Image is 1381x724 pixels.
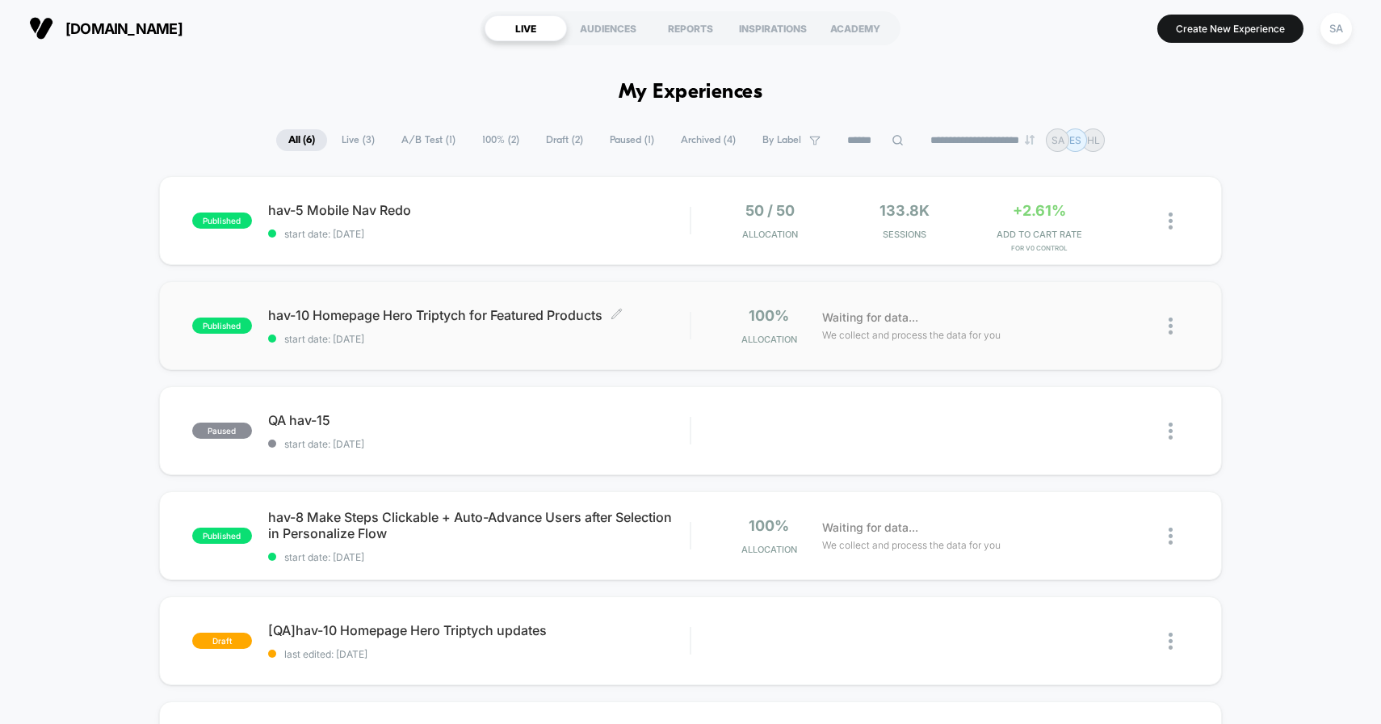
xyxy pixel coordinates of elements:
[470,129,531,151] span: 100% ( 2 )
[276,129,327,151] span: All ( 6 )
[192,213,252,229] span: published
[814,15,896,41] div: ACADEMY
[619,81,763,104] h1: My Experiences
[268,228,690,240] span: start date: [DATE]
[29,16,53,40] img: Visually logo
[1087,134,1100,146] p: HL
[268,551,690,563] span: start date: [DATE]
[485,15,567,41] div: LIVE
[268,622,690,638] span: [QA]hav-10 Homepage Hero Triptych updates
[976,244,1102,252] span: for v0 control
[1069,134,1081,146] p: ES
[842,229,968,240] span: Sessions
[268,202,690,218] span: hav-5 Mobile Nav Redo
[330,129,387,151] span: Live ( 3 )
[976,229,1102,240] span: ADD TO CART RATE
[1316,12,1357,45] button: SA
[1051,134,1064,146] p: SA
[1169,423,1173,440] img: close
[762,134,801,146] span: By Label
[24,15,187,41] button: [DOMAIN_NAME]
[741,334,797,345] span: Allocation
[649,15,732,41] div: REPORTS
[1157,15,1303,43] button: Create New Experience
[745,202,795,219] span: 50 / 50
[749,307,789,324] span: 100%
[1025,135,1035,145] img: end
[192,633,252,649] span: draft
[1320,13,1352,44] div: SA
[534,129,595,151] span: Draft ( 2 )
[1169,213,1173,229] img: close
[742,229,798,240] span: Allocation
[669,129,748,151] span: Archived ( 4 )
[1013,202,1066,219] span: +2.61%
[268,648,690,660] span: last edited: [DATE]
[192,528,252,544] span: published
[1169,318,1173,335] img: close
[749,517,789,534] span: 100%
[822,327,1001,343] span: We collect and process the data for you
[192,423,252,439] span: paused
[1169,528,1173,545] img: close
[268,333,690,345] span: start date: [DATE]
[598,129,666,151] span: Paused ( 1 )
[822,309,918,326] span: Waiting for data...
[268,509,690,541] span: hav-8 Make Steps Clickable + Auto-Advance Users after Selection in Personalize Flow
[268,412,690,428] span: QA hav-15
[268,307,690,323] span: hav-10 Homepage Hero Triptych for Featured Products
[822,519,918,537] span: Waiting for data...
[1169,633,1173,650] img: close
[567,15,649,41] div: AUDIENCES
[741,544,797,555] span: Allocation
[389,129,468,151] span: A/B Test ( 1 )
[65,20,183,37] span: [DOMAIN_NAME]
[879,202,930,219] span: 133.8k
[192,318,252,334] span: published
[732,15,814,41] div: INSPIRATIONS
[822,537,1001,553] span: We collect and process the data for you
[268,438,690,450] span: start date: [DATE]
